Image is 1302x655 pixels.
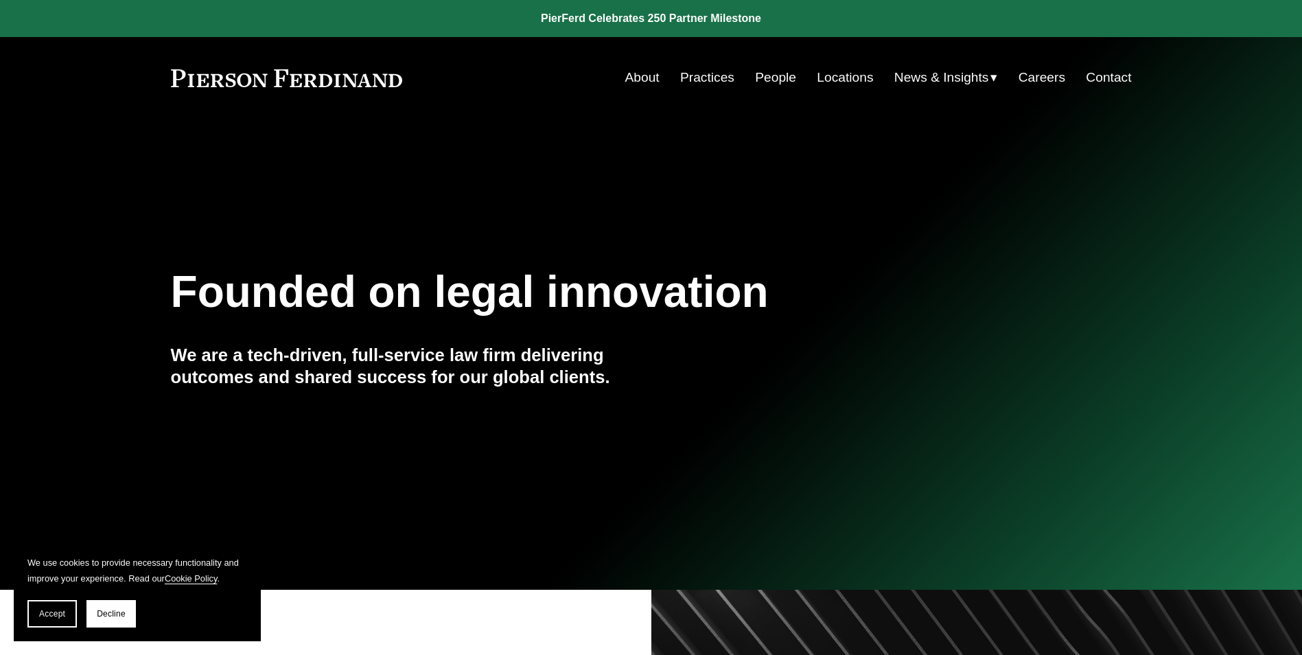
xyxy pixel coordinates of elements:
[894,66,989,90] span: News & Insights
[894,65,998,91] a: folder dropdown
[625,65,660,91] a: About
[755,65,796,91] a: People
[165,573,218,584] a: Cookie Policy
[171,267,972,317] h1: Founded on legal innovation
[97,609,126,619] span: Decline
[39,609,65,619] span: Accept
[86,600,136,628] button: Decline
[1086,65,1131,91] a: Contact
[817,65,873,91] a: Locations
[14,541,261,641] section: Cookie banner
[27,600,77,628] button: Accept
[171,344,651,389] h4: We are a tech-driven, full-service law firm delivering outcomes and shared success for our global...
[680,65,734,91] a: Practices
[27,555,247,586] p: We use cookies to provide necessary functionality and improve your experience. Read our .
[1019,65,1065,91] a: Careers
